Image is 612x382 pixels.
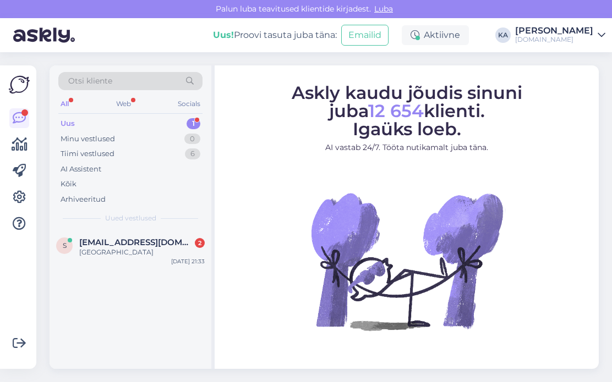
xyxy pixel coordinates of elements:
div: 0 [184,134,200,145]
span: Askly kaudu jõudis sinuni juba klienti. Igaüks loeb. [292,82,522,140]
div: AI Assistent [61,164,101,175]
div: [DOMAIN_NAME] [515,35,593,44]
div: Proovi tasuta juba täna: [213,29,337,42]
span: sirlilo89@gmail.com [79,237,194,247]
span: Luba [371,4,396,14]
span: Otsi kliente [68,75,112,87]
div: Tiimi vestlused [61,148,114,159]
div: Aktiivne [402,25,469,45]
b: Uus! [213,30,234,40]
div: Kõik [61,179,76,190]
div: 1 [187,118,200,129]
img: Askly Logo [9,74,30,95]
div: [DATE] 21:33 [171,257,205,265]
div: 6 [185,148,200,159]
p: AI vastab 24/7. Tööta nutikamalt juba täna. [225,142,589,153]
span: 12 654 [368,100,424,121]
div: 2 [195,238,205,248]
div: KA [495,27,511,43]
div: Uus [61,118,75,129]
div: Socials [176,97,203,111]
div: Arhiveeritud [61,194,106,205]
span: s [63,241,67,250]
div: [PERSON_NAME] [515,26,593,35]
span: Uued vestlused [105,213,156,223]
div: Minu vestlused [61,134,115,145]
div: Web [114,97,133,111]
div: [GEOGRAPHIC_DATA] [79,247,205,257]
button: Emailid [341,25,389,46]
a: [PERSON_NAME][DOMAIN_NAME] [515,26,605,44]
div: All [58,97,71,111]
img: No Chat active [308,162,506,360]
